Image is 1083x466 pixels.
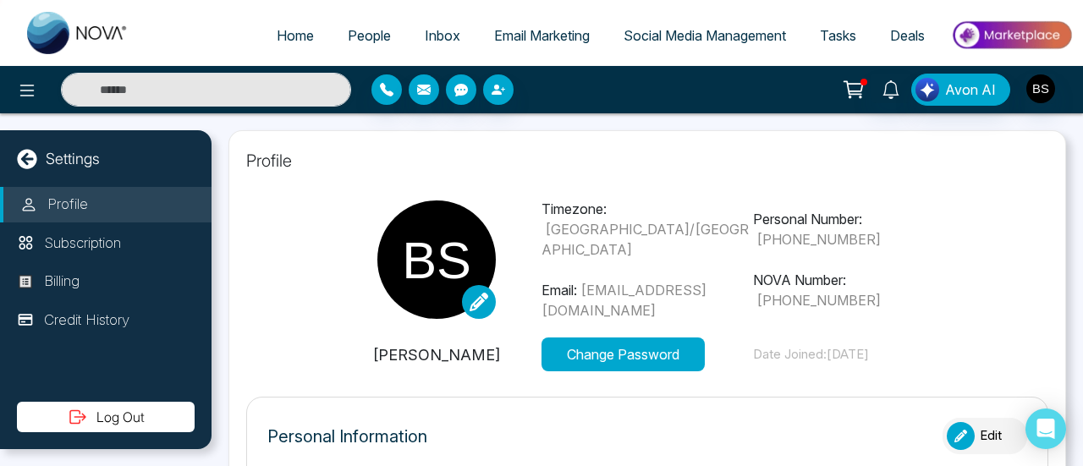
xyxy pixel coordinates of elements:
p: Billing [44,271,80,293]
img: Market-place.gif [950,16,1073,54]
span: People [348,27,391,44]
button: Change Password [541,337,705,371]
span: [GEOGRAPHIC_DATA]/[GEOGRAPHIC_DATA] [541,221,749,258]
img: User Avatar [1026,74,1055,103]
p: Profile [47,194,88,216]
span: [EMAIL_ADDRESS][DOMAIN_NAME] [541,282,706,319]
p: Personal Number: [753,209,964,249]
p: Settings [46,147,100,170]
span: Home [277,27,314,44]
a: Inbox [408,19,477,52]
div: Open Intercom Messenger [1025,408,1066,449]
button: Edit [943,418,1027,454]
img: Lead Flow [915,78,939,101]
span: Inbox [425,27,460,44]
span: Email Marketing [494,27,590,44]
p: Timezone: [541,199,752,260]
span: Avon AI [945,79,996,100]
span: Social Media Management [624,27,786,44]
span: [PHONE_NUMBER] [756,292,881,309]
button: Avon AI [911,74,1010,106]
button: Log Out [17,402,195,432]
span: Deals [890,27,925,44]
p: Email: [541,280,752,321]
a: Social Media Management [607,19,803,52]
a: Home [260,19,331,52]
span: Tasks [820,27,856,44]
p: Personal Information [267,424,427,449]
a: Deals [873,19,942,52]
img: Nova CRM Logo [27,12,129,54]
a: Tasks [803,19,873,52]
p: Profile [246,148,1048,173]
p: Credit History [44,310,129,332]
a: Email Marketing [477,19,607,52]
a: People [331,19,408,52]
p: Subscription [44,233,121,255]
p: Date Joined: [DATE] [753,345,964,365]
p: NOVA Number: [753,270,964,310]
span: [PHONE_NUMBER] [756,231,881,248]
p: [PERSON_NAME] [331,343,541,366]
